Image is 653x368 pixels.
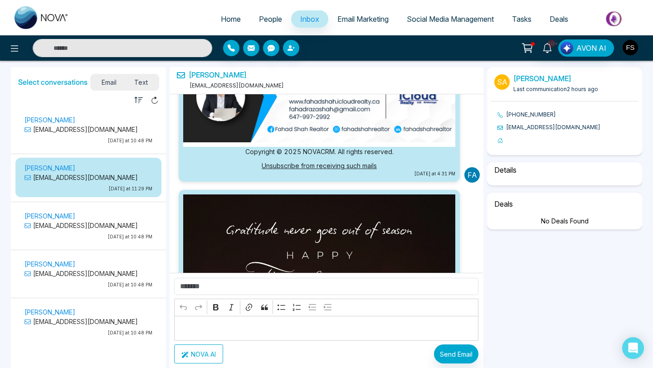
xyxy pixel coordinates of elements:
[512,15,531,24] span: Tasks
[24,185,152,192] p: [DATE] at 11:29 PM
[24,115,152,125] p: [PERSON_NAME]
[183,170,455,177] small: [DATE] at 4:31 PM
[407,15,494,24] span: Social Media Management
[126,76,157,88] span: Text
[582,9,648,29] img: Market-place.gif
[497,111,638,119] li: [PHONE_NUMBER]
[174,299,478,316] div: Editor toolbar
[24,269,152,278] p: [EMAIL_ADDRESS][DOMAIN_NAME]
[398,10,503,28] a: Social Media Management
[560,42,573,54] img: Lead Flow
[259,15,282,24] span: People
[541,10,577,28] a: Deals
[464,167,480,183] p: Fa
[497,123,638,131] li: [EMAIL_ADDRESS][DOMAIN_NAME]
[24,125,152,134] p: [EMAIL_ADDRESS][DOMAIN_NAME]
[24,307,152,317] p: [PERSON_NAME]
[536,39,558,55] a: 10+
[24,221,152,230] p: [EMAIL_ADDRESS][DOMAIN_NAME]
[503,10,541,28] a: Tasks
[494,74,510,90] p: SA
[212,10,250,28] a: Home
[513,86,598,92] span: Last communication 2 hours ago
[491,162,638,178] h6: Details
[24,281,152,288] p: [DATE] at 10:48 PM
[337,15,389,24] span: Email Marketing
[547,39,556,48] span: 10+
[300,15,319,24] span: Inbox
[550,15,568,24] span: Deals
[576,43,606,53] span: AVON AI
[93,76,126,88] span: Email
[24,259,152,269] p: [PERSON_NAME]
[623,40,638,55] img: User Avatar
[15,6,69,29] img: Nova CRM Logo
[24,163,152,173] p: [PERSON_NAME]
[24,137,152,144] p: [DATE] at 10:48 PM
[174,316,478,341] div: Editor editing area: main
[328,10,398,28] a: Email Marketing
[18,78,88,87] h5: Select conversations
[24,233,152,240] p: [DATE] at 10:48 PM
[188,82,284,89] span: [EMAIL_ADDRESS][DOMAIN_NAME]
[558,39,614,57] button: AVON AI
[250,10,291,28] a: People
[24,329,152,336] p: [DATE] at 10:48 PM
[24,211,152,221] p: [PERSON_NAME]
[291,10,328,28] a: Inbox
[491,216,638,226] div: No Deals Found
[24,317,152,326] p: [EMAIL_ADDRESS][DOMAIN_NAME]
[189,71,247,79] a: [PERSON_NAME]
[491,196,638,212] h6: Deals
[24,173,152,182] p: [EMAIL_ADDRESS][DOMAIN_NAME]
[622,337,644,359] div: Open Intercom Messenger
[221,15,241,24] span: Home
[174,344,223,363] button: NOVA AI
[434,344,478,363] button: Send Email
[513,74,571,83] a: [PERSON_NAME]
